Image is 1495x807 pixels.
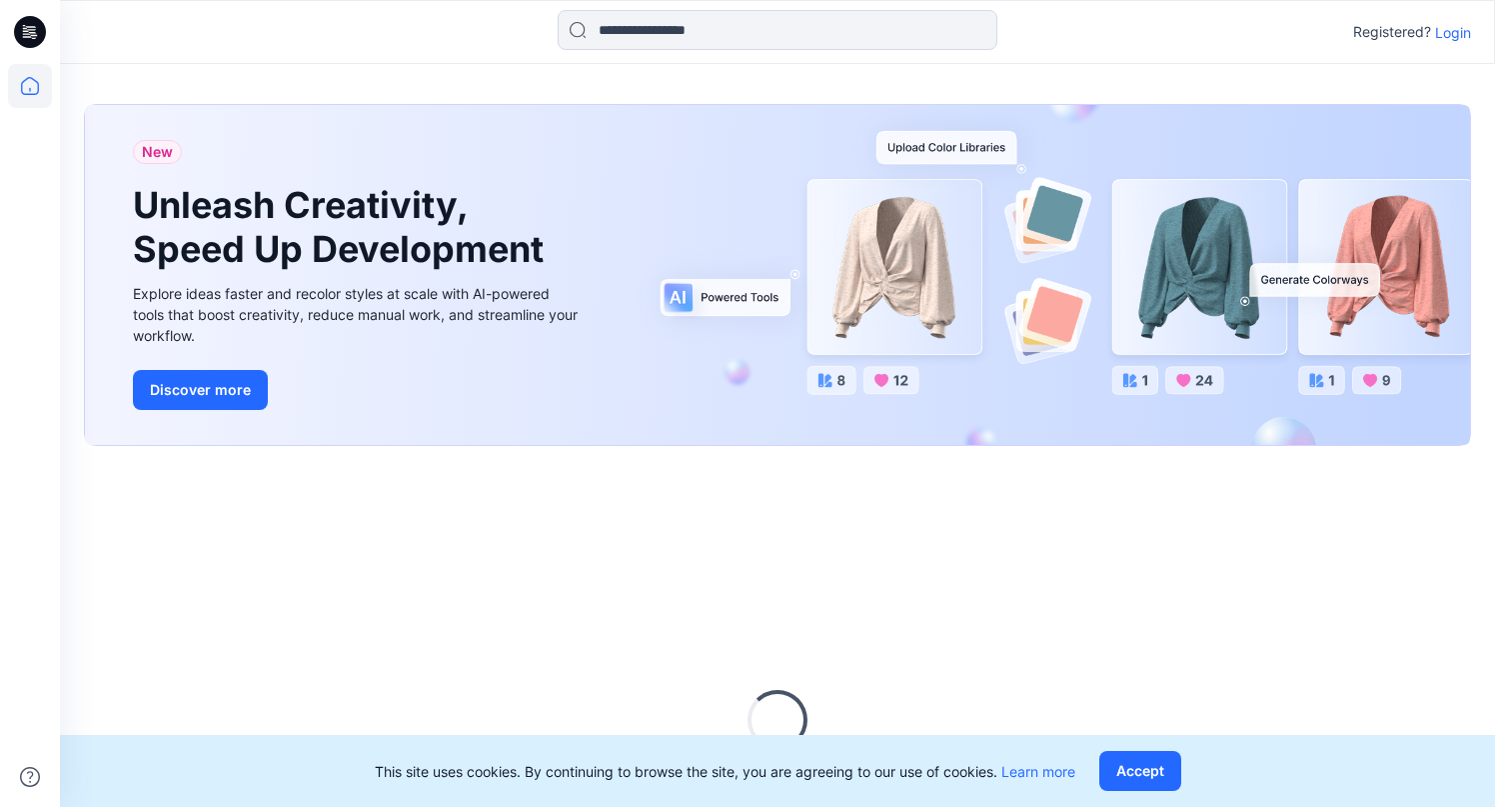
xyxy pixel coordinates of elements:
[1099,751,1181,791] button: Accept
[375,761,1075,782] p: This site uses cookies. By continuing to browse the site, you are agreeing to our use of cookies.
[133,283,583,346] div: Explore ideas faster and recolor styles at scale with AI-powered tools that boost creativity, red...
[133,370,268,410] button: Discover more
[1353,20,1431,44] p: Registered?
[133,370,583,410] a: Discover more
[1001,763,1075,780] a: Learn more
[1435,22,1471,43] p: Login
[133,184,553,270] h1: Unleash Creativity, Speed Up Development
[142,140,173,164] span: New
